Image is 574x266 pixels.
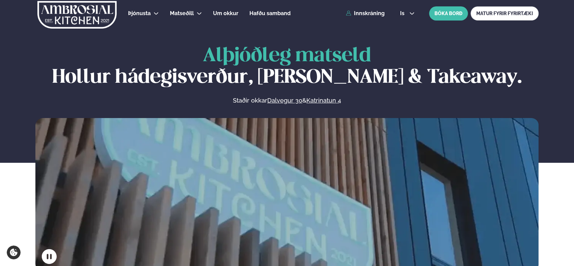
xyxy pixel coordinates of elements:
[249,9,291,17] a: Hafðu samband
[128,10,151,16] span: Þjónusta
[249,10,291,16] span: Hafðu samband
[35,45,539,88] h1: Hollur hádegisverður, [PERSON_NAME] & Takeaway.
[213,10,238,16] span: Um okkur
[429,6,468,21] button: BÓKA BORÐ
[170,9,194,17] a: Matseðill
[128,9,151,17] a: Þjónusta
[395,11,420,16] button: is
[170,10,194,16] span: Matseðill
[267,97,302,105] a: Dalvegur 30
[400,11,406,16] span: is
[203,47,371,65] span: Alþjóðleg matseld
[471,6,539,21] a: MATUR FYRIR FYRIRTÆKI
[346,10,385,16] a: Innskráning
[37,1,117,29] img: logo
[213,9,238,17] a: Um okkur
[159,97,414,105] p: Staðir okkar &
[7,245,21,259] a: Cookie settings
[306,97,341,105] a: Katrinatun 4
